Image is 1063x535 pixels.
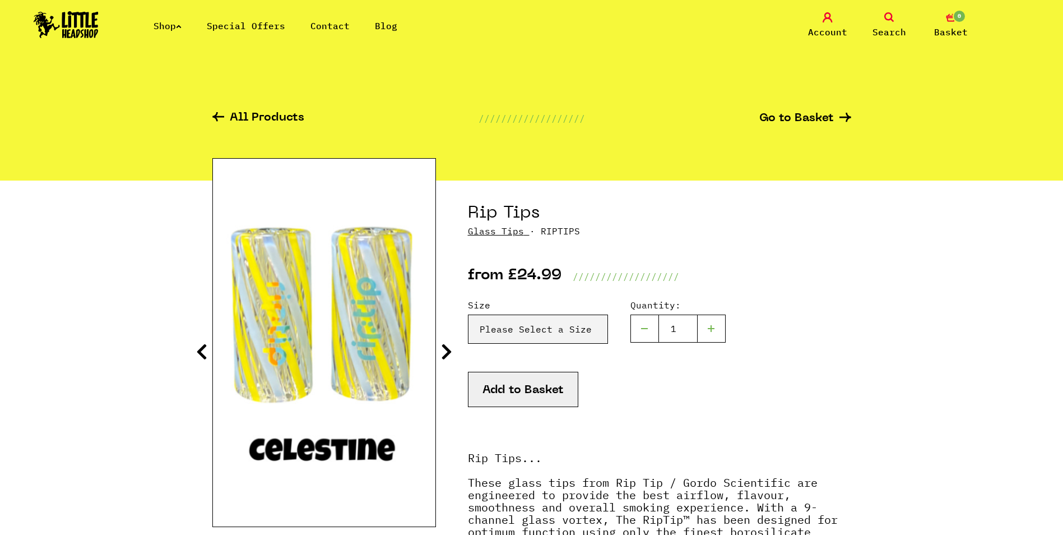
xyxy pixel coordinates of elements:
[630,298,726,312] label: Quantity:
[861,12,917,39] a: Search
[759,113,851,124] a: Go to Basket
[154,20,182,31] a: Shop
[212,112,304,125] a: All Products
[213,204,435,482] img: Rip Tips image 1
[479,112,585,125] p: ///////////////////
[468,270,561,283] p: from £24.99
[808,25,847,39] span: Account
[468,224,851,238] p: · RIPTIPS
[468,203,851,224] h1: Rip Tips
[934,25,968,39] span: Basket
[658,315,698,343] input: 1
[468,298,608,312] label: Size
[207,20,285,31] a: Special Offers
[573,270,679,283] p: ///////////////////
[468,372,578,407] button: Add to Basket
[468,225,524,237] a: Glass Tips
[923,12,979,39] a: 0 Basket
[34,11,99,38] img: Little Head Shop Logo
[375,20,397,31] a: Blog
[310,20,350,31] a: Contact
[872,25,906,39] span: Search
[953,10,966,23] span: 0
